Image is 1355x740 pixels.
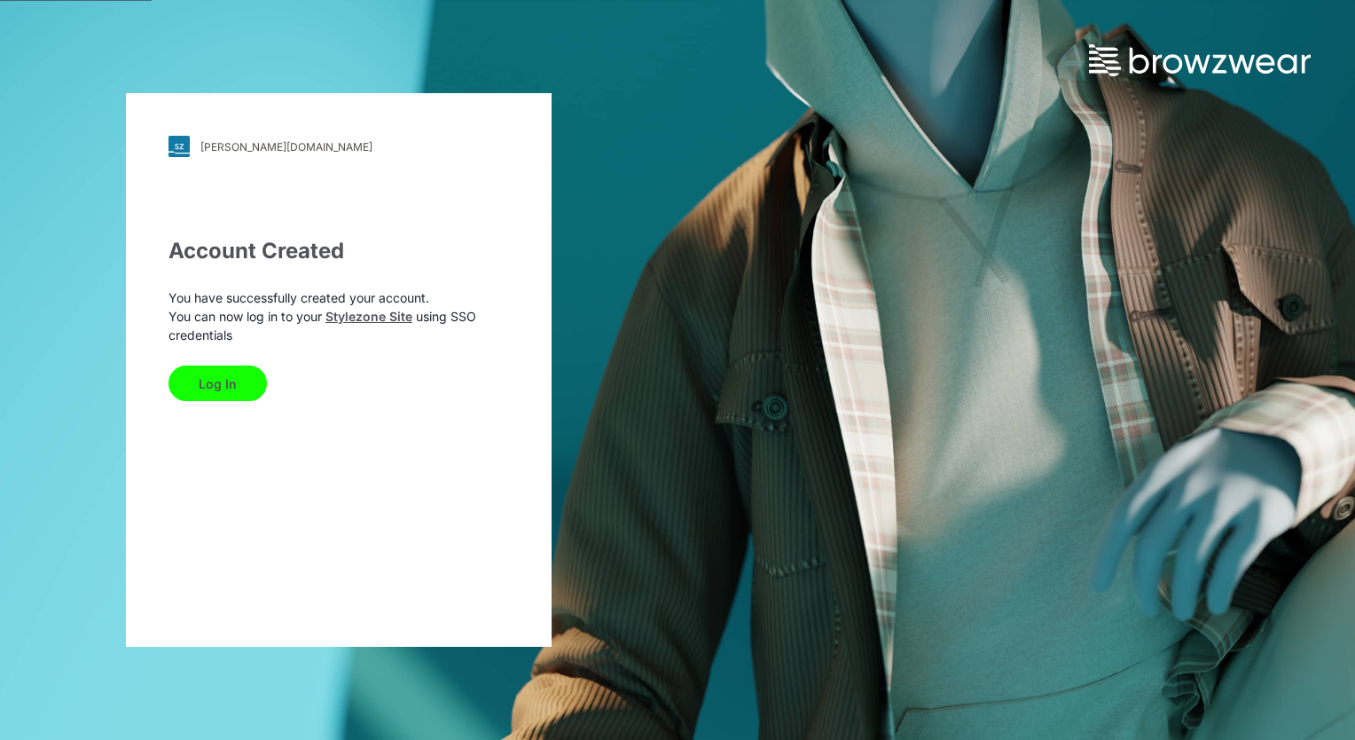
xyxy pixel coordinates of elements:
a: Stylezone Site [325,309,412,324]
a: [PERSON_NAME][DOMAIN_NAME] [168,136,509,157]
p: You have successfully created your account. [168,288,509,307]
div: Account Created [168,235,509,267]
img: svg+xml;base64,PHN2ZyB3aWR0aD0iMjgiIGhlaWdodD0iMjgiIHZpZXdCb3g9IjAgMCAyOCAyOCIgZmlsbD0ibm9uZSIgeG... [168,136,190,157]
img: browzwear-logo.73288ffb.svg [1089,44,1311,76]
div: [PERSON_NAME][DOMAIN_NAME] [200,140,372,154]
button: Log In [168,366,267,401]
p: You can now log in to your using SSO credentials [168,307,509,344]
